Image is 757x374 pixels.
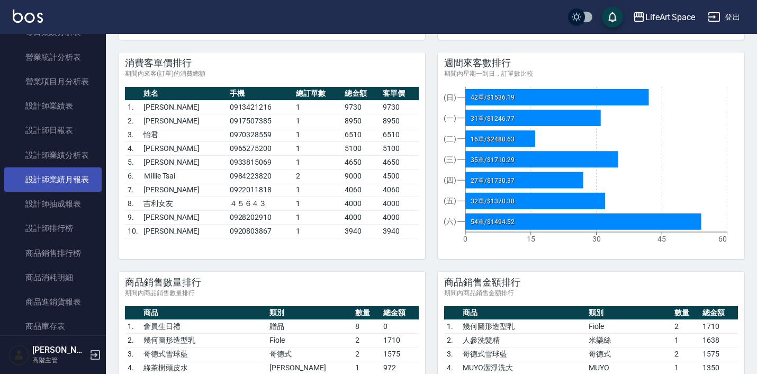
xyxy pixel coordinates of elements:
td: 5100 [342,141,381,155]
td: 幾何圖形造型乳 [460,319,586,333]
a: 商品進銷貨報表 [4,290,102,314]
img: Logo [13,10,43,23]
td: 0 [381,319,419,333]
td: 1 [293,100,342,114]
td: 4060 [342,183,381,197]
td: [PERSON_NAME] [141,114,227,128]
td: 1 [293,155,342,169]
tspan: (一) [444,113,456,122]
td: 2. [125,333,141,347]
button: 登出 [704,7,744,27]
td: 1. [444,319,460,333]
td: 1575 [700,347,738,361]
td: 8 [353,319,381,333]
td: 0928202910 [227,210,293,224]
td: 9730 [380,100,419,114]
td: 1575 [381,347,419,361]
th: 手機 [227,87,293,101]
td: 吉利女友 [141,197,227,210]
td: 0965275200 [227,141,293,155]
td: 幾何圖形造型乳 [141,333,267,347]
td: 6. [125,169,141,183]
th: 商品 [460,306,586,320]
td: 哥德式雪球藍 [141,347,267,361]
td: 1 [293,141,342,155]
td: 1. [125,319,141,333]
div: LifeArt Space [645,11,695,24]
a: 商品消耗明細 [4,265,102,290]
th: 姓名 [141,87,227,101]
a: 營業項目月分析表 [4,69,102,94]
td: 7. [125,183,141,197]
td: 3940 [380,224,419,238]
div: 商品銷售數量排行 [125,276,419,289]
td: 9. [125,210,141,224]
td: 1 [293,210,342,224]
td: 3. [125,128,141,141]
a: 設計師業績表 [4,94,102,118]
tspan: (五) [444,197,456,205]
tspan: 30 [592,235,601,243]
td: 人參洗髮精 [460,333,586,347]
td: 5100 [380,141,419,155]
th: 總訂單數 [293,87,342,101]
td: Fiole [586,319,672,333]
td: 6510 [342,128,381,141]
text: 32單/$1370.38 [471,198,515,205]
td: 0917507385 [227,114,293,128]
td: 1710 [381,333,419,347]
a: 商品庫存表 [4,314,102,339]
td: 1 [293,183,342,197]
td: 2 [672,319,700,333]
td: 4060 [380,183,419,197]
td: 哥德式雪球藍 [460,347,586,361]
td: 5. [125,155,141,169]
td: 0970328559 [227,128,293,141]
a: 設計師業績分析表 [4,143,102,167]
td: 4000 [380,210,419,224]
td: 1 [293,114,342,128]
a: 設計師排行榜 [4,216,102,241]
th: 總金額 [700,306,738,320]
text: 16單/$2480.63 [471,135,515,143]
text: 27單/$1730.37 [471,177,515,184]
td: 1 [672,333,700,347]
div: 期間內星期一到日，訂單數比較 [444,69,738,78]
td: 4000 [380,197,419,210]
td: 8950 [342,114,381,128]
td: 1 [293,128,342,141]
td: 1710 [700,319,738,333]
td: 哥德式 [267,347,353,361]
td: 哥德式 [586,347,672,361]
td: 怡君 [141,128,227,141]
tspan: 60 [718,235,727,243]
td: 3940 [342,224,381,238]
td: 8. [125,197,141,210]
td: [PERSON_NAME] [141,224,227,238]
div: 期間內商品銷售金額排行 [444,289,738,298]
td: 4. [125,141,141,155]
th: 總金額 [342,87,381,101]
td: 2. [125,114,141,128]
tspan: 45 [657,235,666,243]
td: [PERSON_NAME] [141,210,227,224]
tspan: 0 [463,235,467,243]
a: 設計師抽成報表 [4,192,102,216]
td: 1 [293,197,342,210]
tspan: (二) [444,135,456,143]
td: [PERSON_NAME] [141,183,227,197]
td: [PERSON_NAME] [141,100,227,114]
td: 8950 [380,114,419,128]
button: LifeArt Space [628,6,699,28]
td: 4650 [380,155,419,169]
td: 9000 [342,169,381,183]
tspan: (三) [444,155,456,164]
text: 54單/$1494.52 [471,218,515,226]
td: 2 [353,333,381,347]
td: 10. [125,224,141,238]
td: 4650 [342,155,381,169]
td: 2 [293,169,342,183]
td: 贈品 [267,319,353,333]
td: 3. [125,347,141,361]
div: 期間內商品銷售數量排行 [125,289,419,298]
